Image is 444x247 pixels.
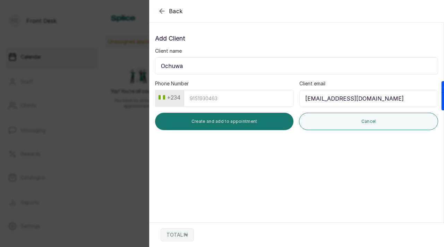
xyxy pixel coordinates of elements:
[158,7,183,15] button: Back
[155,57,438,75] input: Enter client name
[169,7,183,15] span: Back
[155,34,438,43] p: Add Client
[155,113,293,130] button: Create and add to appointment
[299,80,325,87] label: Client email
[299,90,438,107] input: email@acme.com
[155,80,189,87] label: Phone Number
[184,90,294,107] input: 9151930463
[156,92,183,103] button: +234
[299,113,438,130] button: Cancel
[166,231,188,238] p: TOTAL: ₦
[155,48,182,54] label: Client name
